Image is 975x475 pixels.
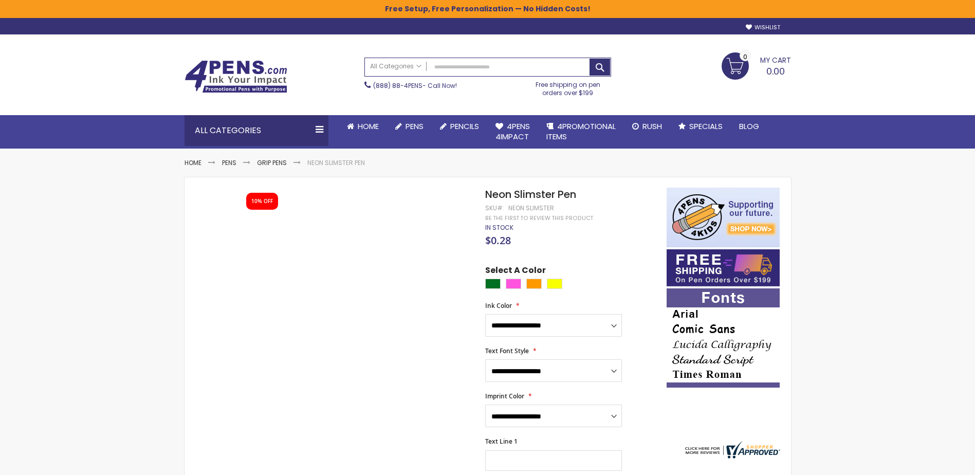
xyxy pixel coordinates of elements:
[339,115,387,138] a: Home
[508,204,554,212] div: Neon Slimster
[358,121,379,132] span: Home
[251,198,273,205] div: 10% OFF
[487,115,538,149] a: 4Pens4impact
[485,224,513,232] div: Availability
[257,158,287,167] a: Grip Pens
[525,77,611,97] div: Free shipping on pen orders over $199
[683,441,780,459] img: 4pens.com widget logo
[538,115,624,149] a: 4PROMOTIONALITEMS
[406,121,424,132] span: Pens
[667,188,780,247] img: 4pens 4 kids
[547,279,562,289] div: Yellow
[450,121,479,132] span: Pencils
[722,52,791,78] a: 0.00 0
[485,187,576,202] span: Neon Slimster Pen
[432,115,487,138] a: Pencils
[495,121,530,142] span: 4Pens 4impact
[746,24,780,31] a: Wishlist
[667,249,780,286] img: Free shipping on orders over $199
[485,233,511,247] span: $0.28
[373,81,457,90] span: - Call Now!
[485,301,512,310] span: Ink Color
[731,115,767,138] a: Blog
[683,452,780,461] a: 4pens.com certificate URL
[485,265,546,279] span: Select A Color
[546,121,616,142] span: 4PROMOTIONAL ITEMS
[766,65,785,78] span: 0.00
[624,115,670,138] a: Rush
[307,159,365,167] li: Neon Slimster Pen
[485,214,593,222] a: Be the first to review this product
[185,158,201,167] a: Home
[689,121,723,132] span: Specials
[485,223,513,232] span: In stock
[667,288,780,388] img: font-personalization-examples
[485,437,518,446] span: Text Line 1
[373,81,422,90] a: (888) 88-4PENS
[222,158,236,167] a: Pens
[485,279,501,289] div: Green
[670,115,731,138] a: Specials
[739,121,759,132] span: Blog
[185,60,287,93] img: 4Pens Custom Pens and Promotional Products
[365,58,427,75] a: All Categories
[370,62,421,70] span: All Categories
[642,121,662,132] span: Rush
[743,52,747,62] span: 0
[485,392,524,400] span: Imprint Color
[185,115,328,146] div: All Categories
[526,279,542,289] div: Orange
[485,346,529,355] span: Text Font Style
[387,115,432,138] a: Pens
[485,204,504,212] strong: SKU
[506,279,521,289] div: Pink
